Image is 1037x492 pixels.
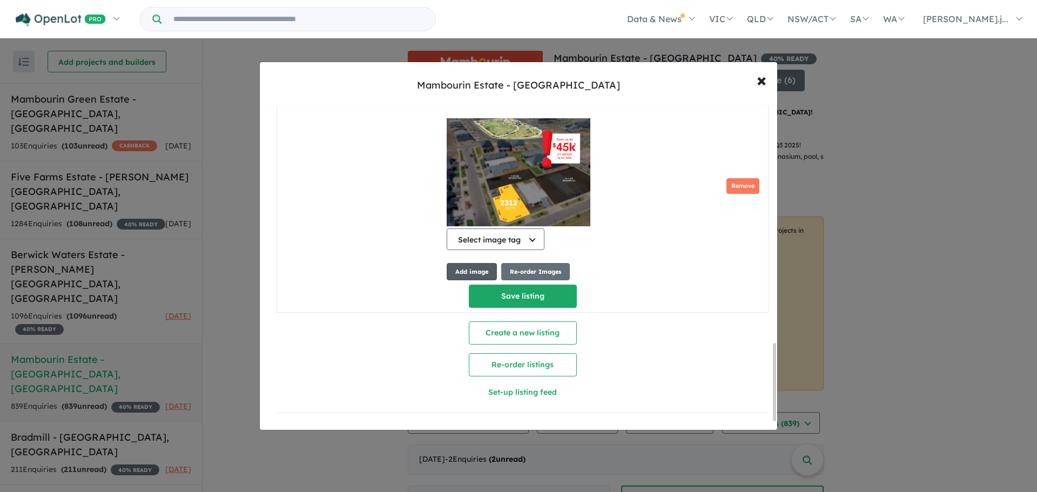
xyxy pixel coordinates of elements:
[447,118,591,226] img: 0QUlLpSe6taNl+d4Ymfkxjzy4U4YJlUmEkZZhUjS9NYYM83z174QNA7uvgdHo5LnIUNWoLsf9SZ667I1D2Db38TF0f4F1vGee...
[16,13,106,26] img: Openlot PRO Logo White
[400,381,646,404] button: Set-up listing feed
[923,14,1008,24] span: [PERSON_NAME].j...
[469,321,577,345] button: Create a new listing
[417,78,620,92] div: Mambourin Estate - [GEOGRAPHIC_DATA]
[447,228,544,250] button: Select image tag
[757,68,766,91] span: ×
[469,285,577,308] button: Save listing
[726,178,759,194] button: Remove
[447,263,497,281] button: Add image
[469,353,577,376] button: Re-order listings
[164,8,433,31] input: Try estate name, suburb, builder or developer
[501,263,570,281] button: Re-order Images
